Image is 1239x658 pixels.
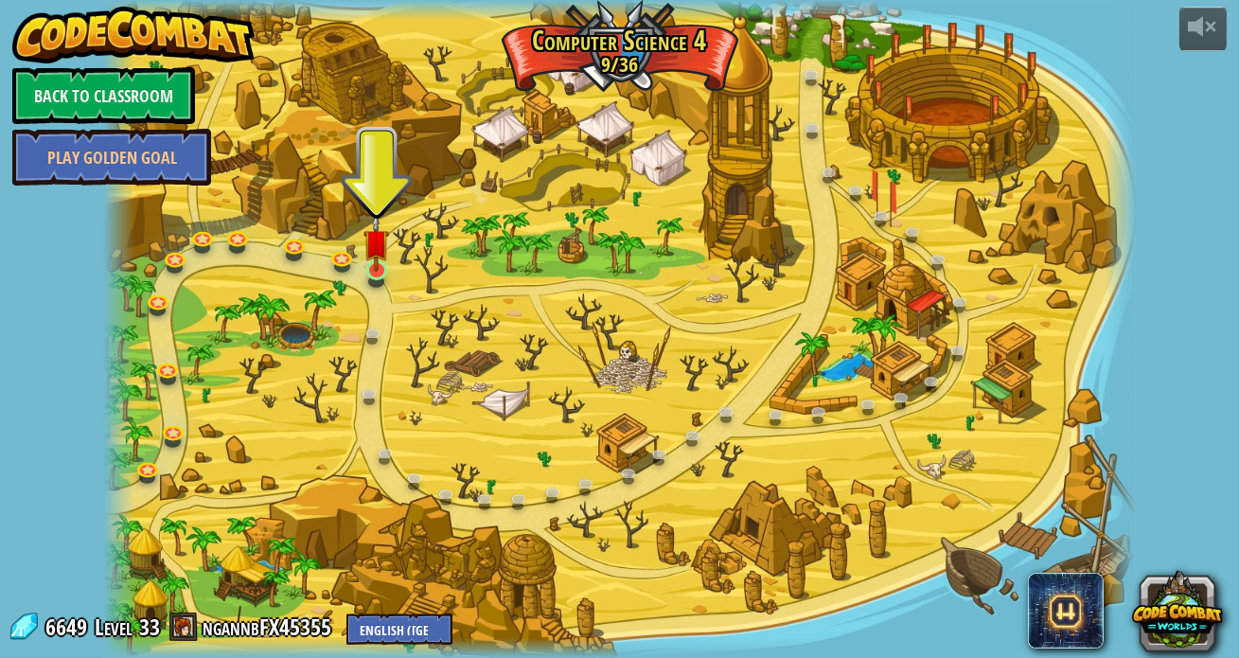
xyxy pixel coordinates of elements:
span: 33 [139,612,160,642]
span: Level [95,612,133,643]
a: ngannbFX45355 [203,612,337,642]
a: Back to Classroom [12,67,195,124]
a: Play Golden Goal [12,129,211,186]
img: level-banner-unstarted.png [363,213,389,272]
img: CodeCombat - Learn how to code by playing a game [12,7,255,63]
button: Adjust volume [1179,7,1227,51]
span: 6649 [45,612,93,642]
